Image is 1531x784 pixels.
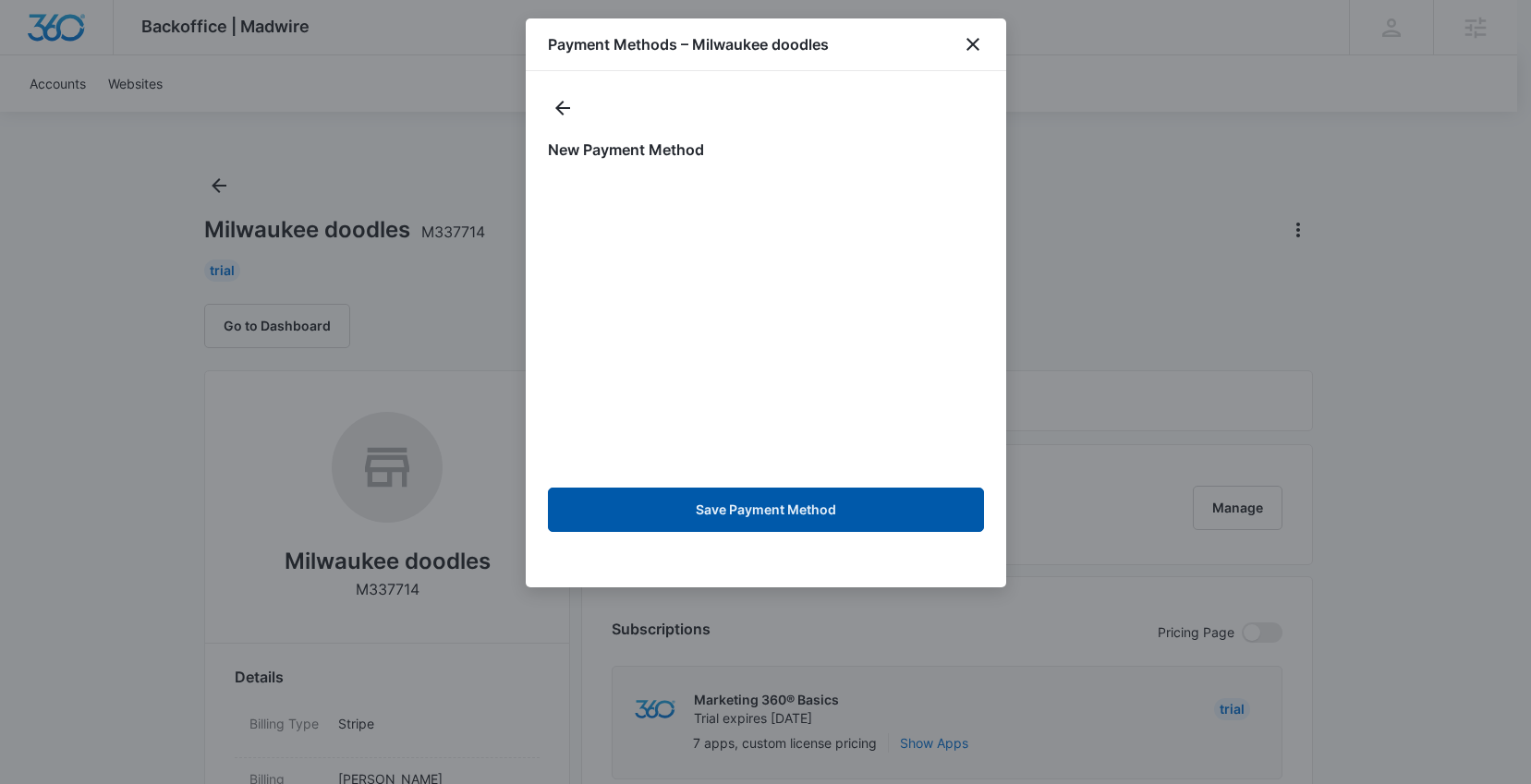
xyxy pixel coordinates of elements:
[544,175,988,473] iframe: Secure payment input frame
[548,93,577,123] button: actions.back
[962,33,984,55] button: close
[548,33,829,55] h1: Payment Methods – Milwaukee doodles
[548,488,984,532] button: Save Payment Method
[548,139,984,161] h1: New Payment Method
